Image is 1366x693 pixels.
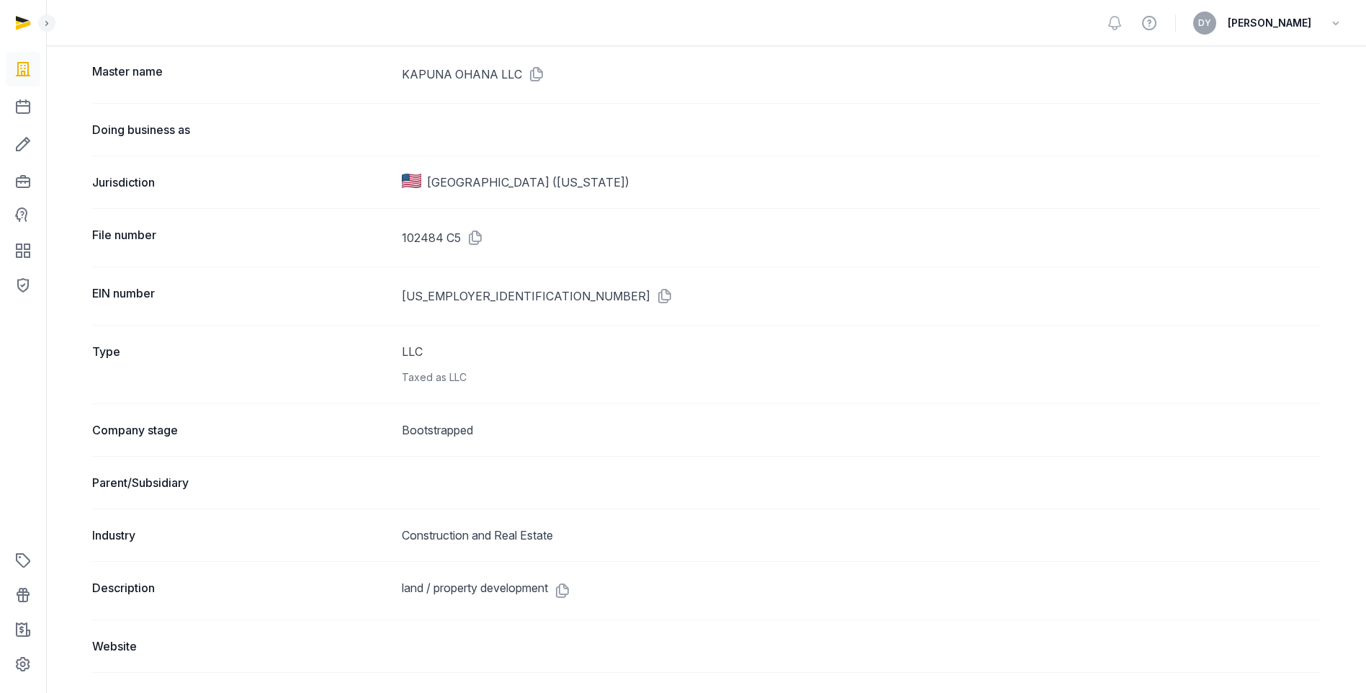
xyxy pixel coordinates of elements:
[402,226,1320,249] dd: 102484 C5
[1198,19,1211,27] span: DY
[402,343,1320,386] dd: LLC
[1193,12,1216,35] button: DY
[402,527,1320,544] dd: Construction and Real Estate
[92,421,390,439] dt: Company stage
[1043,114,1366,693] iframe: Chat Widget
[92,174,390,191] dt: Jurisdiction
[402,285,1320,308] dd: [US_EMPLOYER_IDENTIFICATION_NUMBER]
[92,226,390,249] dt: File number
[92,285,390,308] dt: EIN number
[92,638,390,655] dt: Website
[92,579,390,602] dt: Description
[427,174,629,191] span: [GEOGRAPHIC_DATA] ([US_STATE])
[402,421,1320,439] dd: Bootstrapped
[402,369,1320,386] div: Taxed as LLC
[1228,14,1311,32] span: [PERSON_NAME]
[92,474,390,491] dt: Parent/Subsidiary
[92,121,390,138] dt: Doing business as
[402,63,1320,86] dd: KAPUNA OHANA LLC
[92,527,390,544] dt: Industry
[92,63,390,86] dt: Master name
[92,343,390,386] dt: Type
[402,579,1320,602] dd: land / property development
